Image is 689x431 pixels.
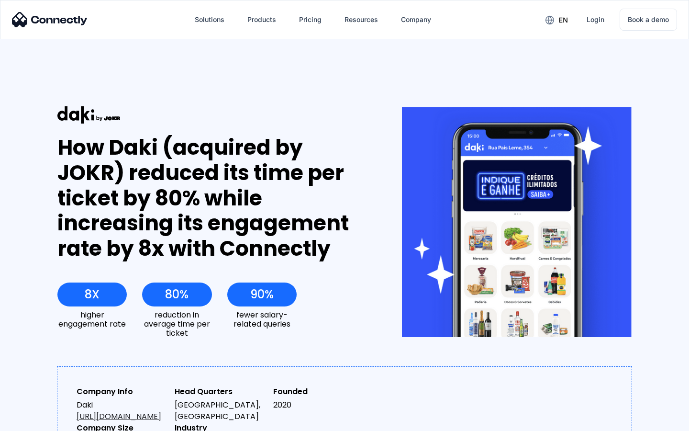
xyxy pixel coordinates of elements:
div: Products [247,13,276,26]
div: Login [587,13,604,26]
div: Company [401,13,431,26]
div: Resources [344,13,378,26]
div: Pricing [299,13,322,26]
div: 2020 [273,399,364,411]
div: higher engagement rate [57,310,127,329]
a: Login [579,8,612,31]
a: Pricing [291,8,329,31]
div: [GEOGRAPHIC_DATA], [GEOGRAPHIC_DATA] [175,399,265,422]
ul: Language list [19,414,57,428]
div: fewer salary-related queries [227,310,297,329]
img: Connectly Logo [12,12,88,27]
aside: Language selected: English [10,414,57,428]
div: 90% [250,288,274,301]
div: Solutions [195,13,224,26]
div: Daki [77,399,167,422]
div: Head Quarters [175,386,265,397]
a: Book a demo [620,9,677,31]
div: 80% [165,288,189,301]
div: 8X [85,288,100,301]
div: How Daki (acquired by JOKR) reduced its time per ticket by 80% while increasing its engagement ra... [57,135,367,261]
a: [URL][DOMAIN_NAME] [77,411,161,422]
div: en [558,13,568,27]
div: reduction in average time per ticket [142,310,211,338]
div: Founded [273,386,364,397]
div: Company Info [77,386,167,397]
